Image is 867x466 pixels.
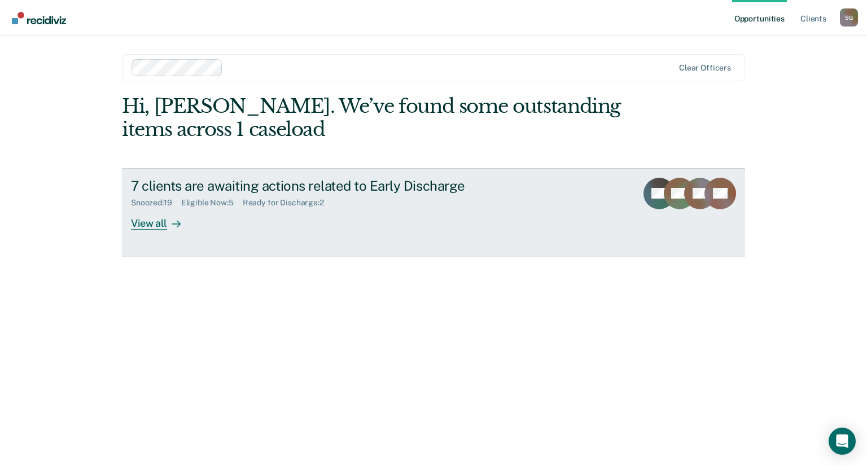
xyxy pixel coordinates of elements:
[243,198,333,208] div: Ready for Discharge : 2
[131,198,181,208] div: Snoozed : 19
[829,428,856,455] div: Open Intercom Messenger
[131,208,194,230] div: View all
[12,12,66,24] img: Recidiviz
[679,63,731,73] div: Clear officers
[181,198,243,208] div: Eligible Now : 5
[840,8,858,27] div: S G
[131,178,527,194] div: 7 clients are awaiting actions related to Early Discharge
[122,95,620,141] div: Hi, [PERSON_NAME]. We’ve found some outstanding items across 1 caseload
[840,8,858,27] button: Profile dropdown button
[122,168,745,257] a: 7 clients are awaiting actions related to Early DischargeSnoozed:19Eligible Now:5Ready for Discha...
